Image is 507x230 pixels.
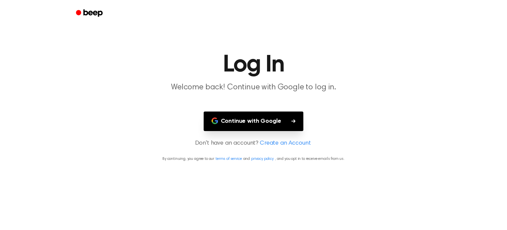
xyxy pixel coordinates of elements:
p: Welcome back! Continue with Google to log in. [127,82,380,93]
button: Continue with Google [204,112,304,131]
p: Don't have an account? [8,139,499,148]
a: Beep [71,7,109,20]
a: privacy policy [251,157,274,161]
a: terms of service [216,157,242,161]
a: Create an Account [260,139,311,148]
h1: Log In [84,53,422,77]
p: By continuing, you agree to our and , and you opt in to receive emails from us. [8,156,499,162]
